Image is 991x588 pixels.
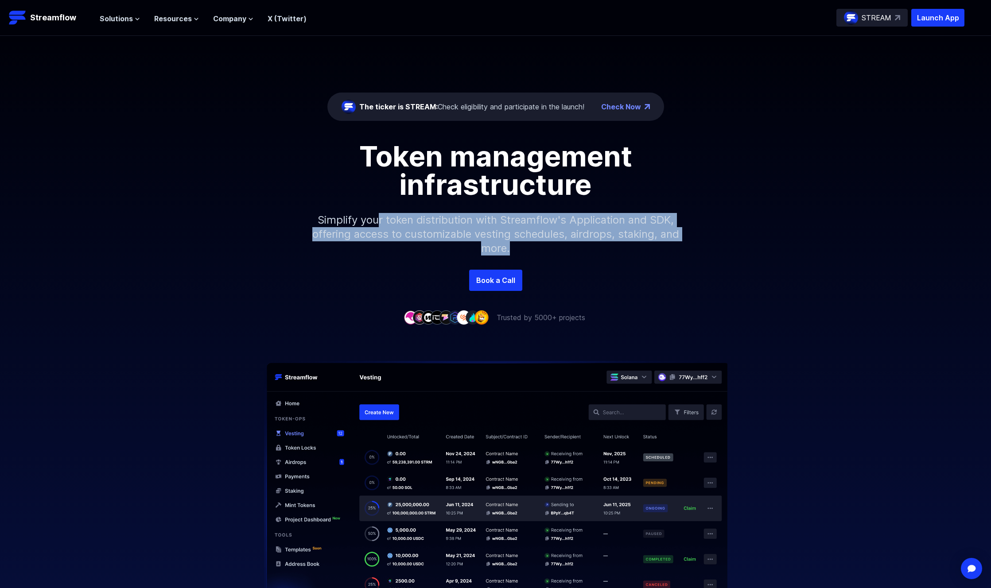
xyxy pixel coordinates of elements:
button: Solutions [100,13,140,24]
img: Streamflow Logo [9,9,27,27]
a: Check Now [601,101,641,112]
a: X (Twitter) [268,14,307,23]
div: Open Intercom Messenger [961,558,982,579]
img: company-8 [466,310,480,324]
p: Simplify your token distribution with Streamflow's Application and SDK, offering access to custom... [305,199,686,270]
img: streamflow-logo-circle.png [342,100,356,114]
button: Launch App [911,9,964,27]
img: company-3 [421,310,435,324]
p: Trusted by 5000+ projects [497,312,585,323]
p: STREAM [862,12,891,23]
h1: Token management infrastructure [296,142,695,199]
a: STREAM [836,9,908,27]
img: top-right-arrow.svg [895,15,900,20]
div: Check eligibility and participate in the launch! [359,101,584,112]
a: Book a Call [469,270,522,291]
span: The ticker is STREAM: [359,102,438,111]
span: Solutions [100,13,133,24]
a: Streamflow [9,9,91,27]
img: company-4 [430,310,444,324]
img: company-5 [439,310,453,324]
img: company-1 [404,310,418,324]
img: company-6 [448,310,462,324]
img: company-7 [457,310,471,324]
span: Company [213,13,246,24]
p: Streamflow [30,12,76,24]
img: company-9 [474,310,489,324]
button: Resources [154,13,199,24]
button: Company [213,13,253,24]
span: Resources [154,13,192,24]
img: company-2 [412,310,427,324]
img: streamflow-logo-circle.png [844,11,858,25]
img: top-right-arrow.png [645,104,650,109]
